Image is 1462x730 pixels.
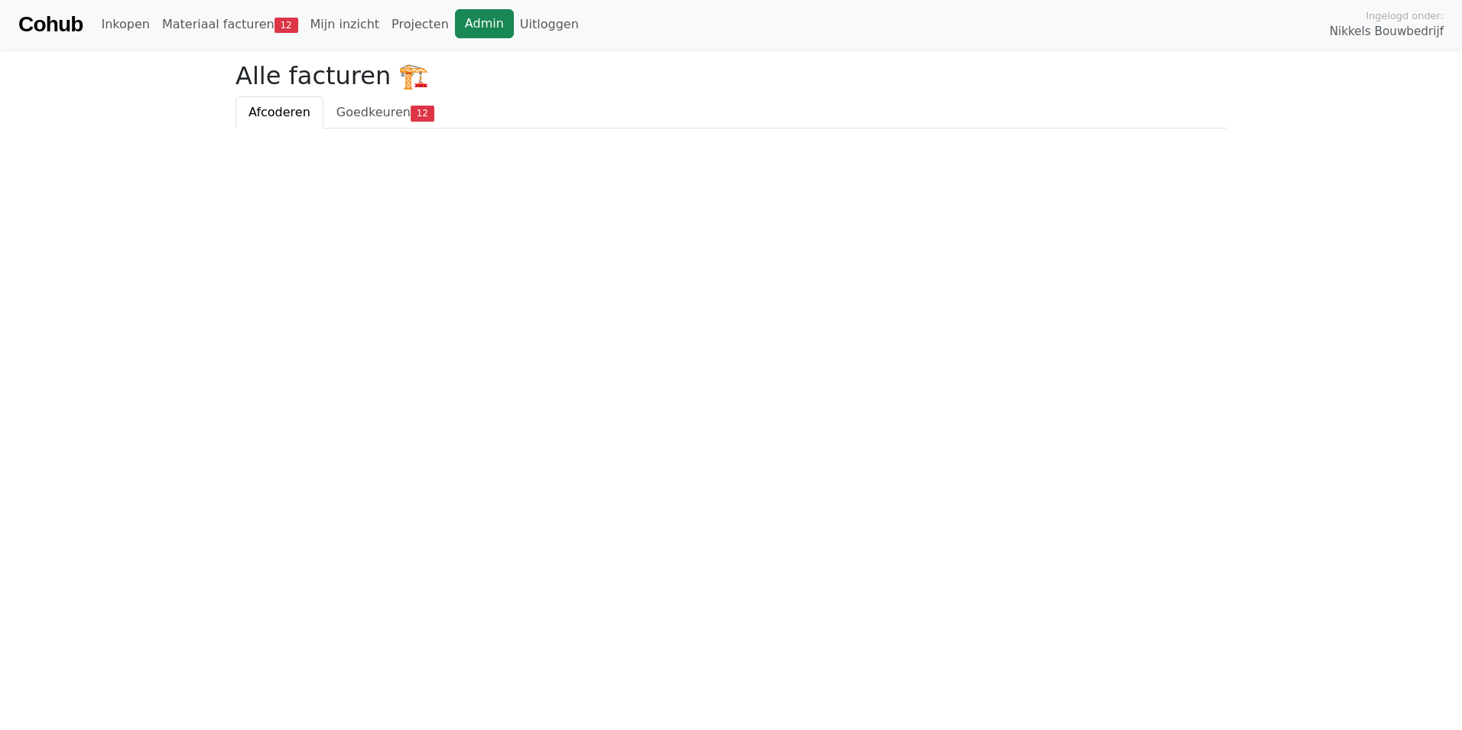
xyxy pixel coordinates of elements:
span: Afcoderen [249,105,310,119]
a: Admin [455,9,514,38]
a: Goedkeuren12 [323,96,447,129]
a: Projecten [385,9,455,40]
span: 12 [411,106,434,121]
a: Materiaal facturen12 [156,9,304,40]
span: Ingelogd onder: [1366,8,1444,23]
h2: Alle facturen 🏗️ [236,61,1226,90]
a: Mijn inzicht [304,9,386,40]
span: Nikkels Bouwbedrijf [1330,23,1444,41]
a: Afcoderen [236,96,323,129]
span: 12 [275,18,298,33]
a: Uitloggen [514,9,585,40]
a: Inkopen [95,9,155,40]
a: Cohub [18,6,83,43]
span: Goedkeuren [336,105,411,119]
